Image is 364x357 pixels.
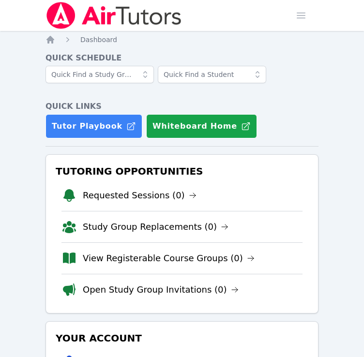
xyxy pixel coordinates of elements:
[146,114,257,138] button: Whiteboard Home
[83,220,228,234] a: Study Group Replacements (0)
[45,66,154,83] input: Quick Find a Study Group
[45,101,318,112] h4: Quick Links
[83,189,197,202] a: Requested Sessions (0)
[80,36,117,44] span: Dashboard
[80,35,117,45] a: Dashboard
[158,66,266,83] input: Quick Find a Student
[54,329,310,347] h3: Your Account
[45,52,318,64] h4: Quick Schedule
[54,163,310,180] h3: Tutoring Opportunities
[83,283,239,297] a: Open Study Group Invitations (0)
[45,35,318,45] nav: Breadcrumb
[83,252,255,265] a: View Registerable Course Groups (0)
[45,114,142,138] a: Tutor Playbook
[45,2,182,29] img: Air Tutors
